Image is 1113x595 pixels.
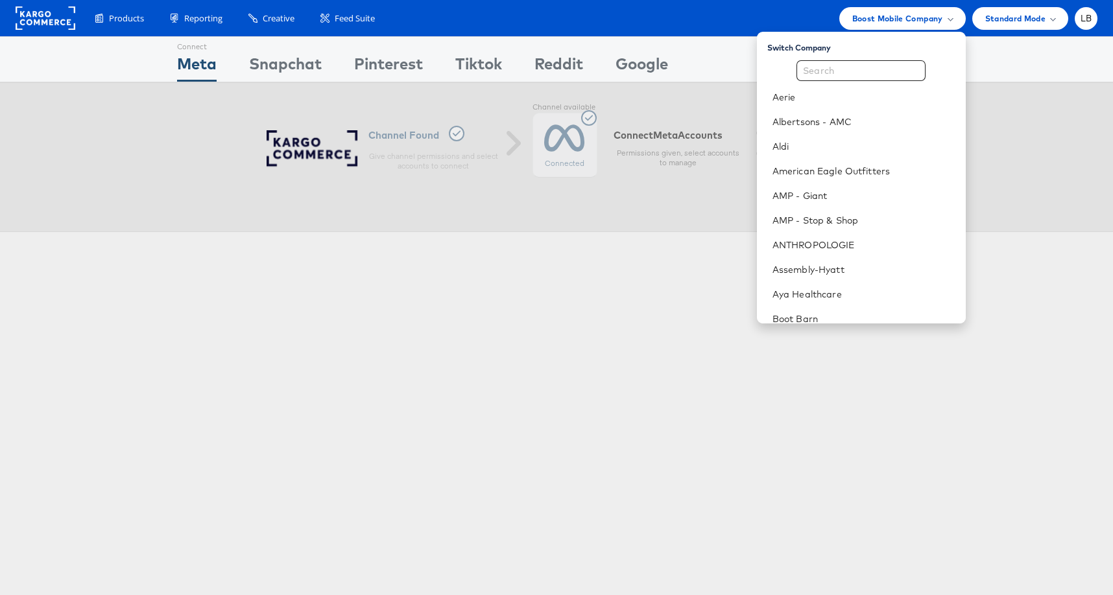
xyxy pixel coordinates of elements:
p: Give channel permissions and select accounts to connect [368,151,498,172]
div: Meta [177,52,217,82]
a: Albertsons - AMC [772,115,955,128]
a: American Eagle Outfitters [772,165,955,178]
a: Assembly-Hyatt [772,263,955,276]
div: Reddit [534,52,583,82]
div: Tiktok [455,52,502,82]
a: AMP - Stop & Shop [772,214,955,227]
label: Channel available [533,102,597,113]
a: AMP - Giant [772,189,955,202]
a: Aya Healthcare [772,288,955,301]
a: ANTHROPOLOGIE [772,239,955,251]
span: Standard Mode [985,12,1046,25]
div: Switch Company [767,37,966,53]
span: Products [109,12,144,25]
a: Boot Barn [772,312,955,325]
div: Snapchat [249,52,322,82]
span: Boost Mobile Company [852,12,943,25]
div: Pinterest [354,52,423,82]
div: Google [616,52,668,82]
span: Reporting [184,12,222,25]
span: Feed Suite [335,12,375,25]
div: Connect [177,37,217,52]
input: Search [796,60,926,81]
p: Permissions given, select accounts to manage [614,148,743,169]
span: meta [653,129,678,141]
a: Aerie [772,91,955,104]
h6: Connect Accounts [614,129,743,141]
h6: Channel Found [368,126,498,145]
span: LB [1081,14,1092,23]
span: Creative [263,12,294,25]
a: Aldi [772,140,955,153]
